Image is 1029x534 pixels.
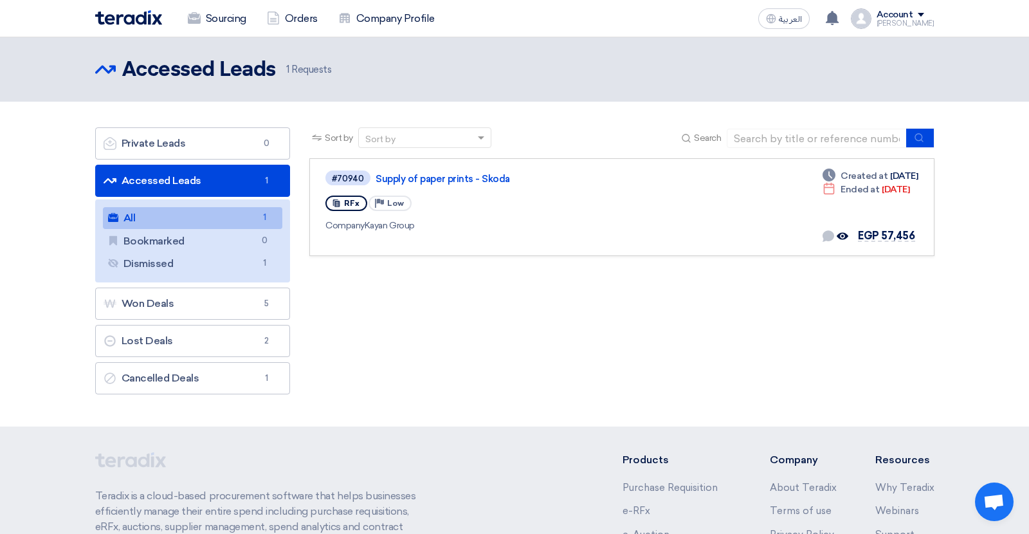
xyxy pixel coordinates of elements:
[858,230,915,242] span: EGP 57,456
[694,131,721,145] span: Search
[95,288,291,320] a: Won Deals5
[875,482,934,493] a: Why Teradix
[95,165,291,197] a: Accessed Leads1
[95,10,162,25] img: Teradix logo
[623,452,731,468] li: Products
[257,234,272,248] span: 0
[95,362,291,394] a: Cancelled Deals1
[623,482,718,493] a: Purchase Requisition
[841,183,879,196] span: Ended at
[122,57,276,83] h2: Accessed Leads
[103,230,283,252] a: Bookmarked
[758,8,810,29] button: العربية
[325,220,365,231] span: Company
[286,62,332,77] span: Requests
[841,169,888,183] span: Created at
[103,207,283,229] a: All
[365,133,396,146] div: Sort by
[259,372,274,385] span: 1
[851,8,871,29] img: profile_test.png
[325,131,353,145] span: Sort by
[623,505,650,517] a: e-RFx
[770,452,837,468] li: Company
[95,127,291,160] a: Private Leads0
[875,505,919,517] a: Webinars
[259,174,274,187] span: 1
[877,20,934,27] div: [PERSON_NAME]
[770,505,832,517] a: Terms of use
[257,257,272,270] span: 1
[257,5,328,33] a: Orders
[823,183,909,196] div: [DATE]
[770,482,837,493] a: About Teradix
[286,64,289,75] span: 1
[259,137,274,150] span: 0
[779,15,802,24] span: العربية
[387,199,404,208] span: Low
[975,483,1014,521] a: Open chat
[95,325,291,357] a: Lost Deals2
[103,253,283,275] a: Dismissed
[259,297,274,310] span: 5
[332,174,364,183] div: #70940
[257,211,272,225] span: 1
[259,335,274,347] span: 2
[877,10,913,21] div: Account
[325,219,700,232] div: Kayan Group
[823,169,918,183] div: [DATE]
[875,452,934,468] li: Resources
[344,199,360,208] span: RFx
[376,173,697,185] a: Supply of paper prints - Skoda
[727,129,907,148] input: Search by title or reference number
[328,5,445,33] a: Company Profile
[178,5,257,33] a: Sourcing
